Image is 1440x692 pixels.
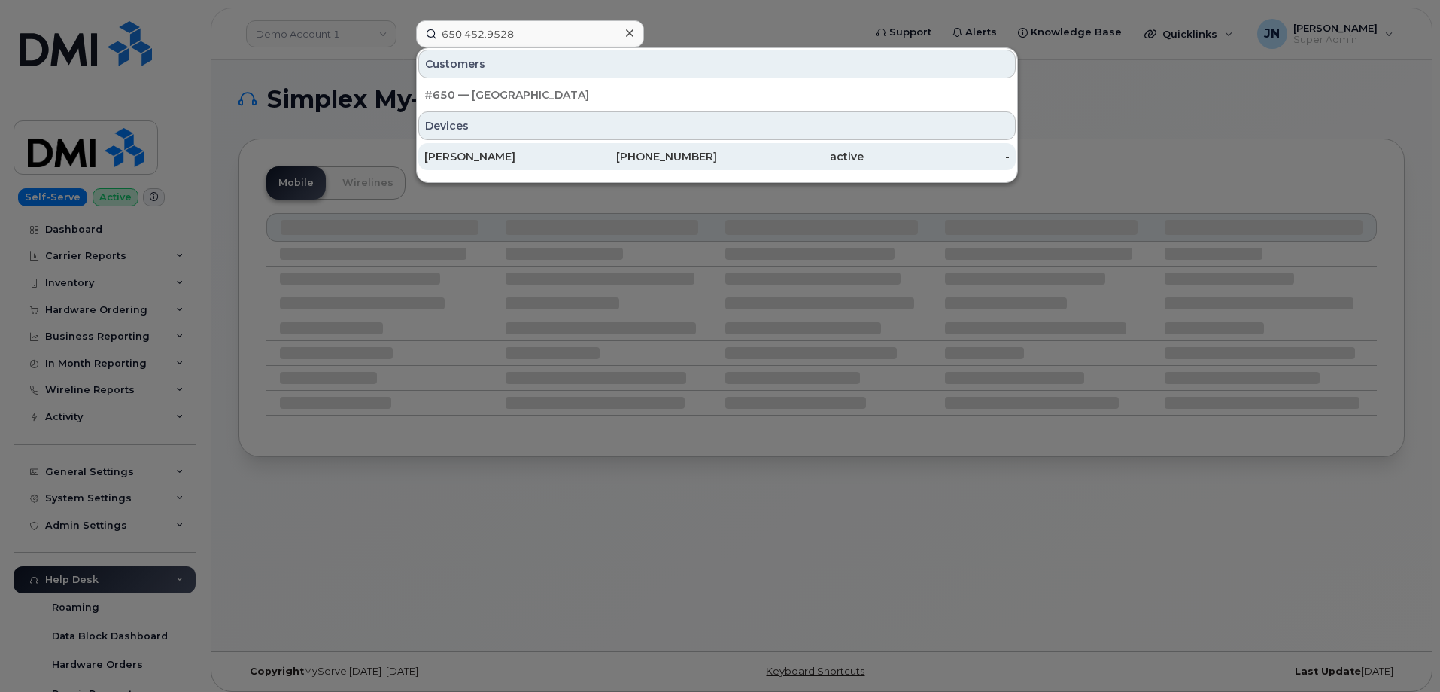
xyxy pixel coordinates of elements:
div: [PERSON_NAME] [424,149,571,164]
div: Devices [418,111,1016,140]
div: #650 — [GEOGRAPHIC_DATA] [424,87,1010,102]
a: #650 — [GEOGRAPHIC_DATA] [418,81,1016,108]
div: - [864,149,1010,164]
div: [PHONE_NUMBER] [571,149,718,164]
div: Customers [418,50,1016,78]
a: [PERSON_NAME][PHONE_NUMBER]active- [418,143,1016,170]
div: active [717,149,864,164]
